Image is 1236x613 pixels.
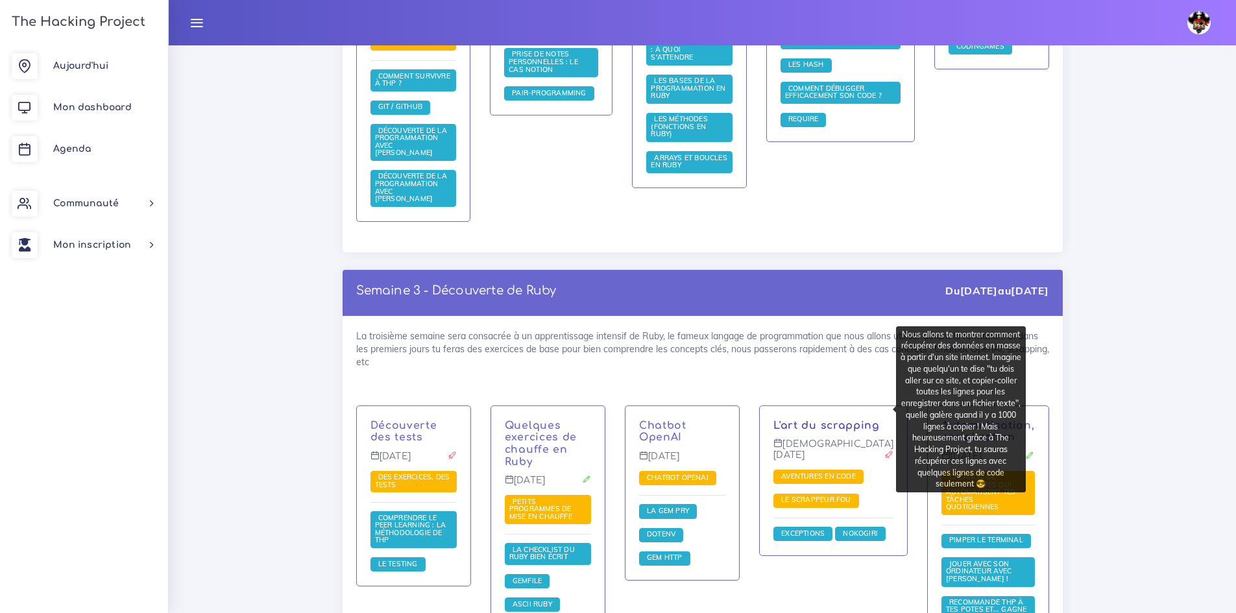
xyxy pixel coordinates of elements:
span: La checklist du Ruby bien écrit [509,545,575,562]
a: Les bases de la programmation en Ruby [651,77,725,101]
a: Comment survivre à THP ? [375,72,450,89]
span: Découverte de la programmation avec [PERSON_NAME] [375,171,447,203]
a: Création de programmes qui automatisent tes tâches quotidiennes [946,473,1015,512]
span: ASCII Ruby [509,599,555,608]
a: Gemfile [509,576,545,585]
div: Du au [945,283,1048,298]
span: Require [785,114,821,123]
a: Pair-Programming [509,89,589,98]
a: Découverte de la programmation avec [PERSON_NAME] [375,172,447,204]
p: [DATE] [505,475,591,496]
span: Chatbot OpenAI [644,473,712,482]
span: Git / Github [375,102,426,111]
a: Semaine de galère : à quoi s'attendre [651,38,727,62]
span: Prise de notes personnelles : le cas Notion [509,49,578,73]
a: Pimper le terminal [946,536,1026,545]
h3: The Hacking Project [8,15,145,29]
a: Les méthodes (fonctions en Ruby) [651,115,708,139]
div: Nous allons te montrer comment récupérer des données en masse à partir d'un site internet. Imagin... [896,326,1026,492]
a: Découverte des tests [370,420,437,444]
p: [DATE] [639,451,725,472]
span: Les méthodes (fonctions en Ruby) [651,114,708,138]
span: Les bases de la programmation en Ruby [651,76,725,100]
a: Le scrappeur fou [778,496,854,505]
a: Exceptions [778,529,828,538]
span: Pimper le terminal [946,535,1026,544]
a: Découverte de la programmation avec [PERSON_NAME] [375,126,447,158]
a: L'art du scrapping [773,420,880,431]
a: Git / Github [375,102,426,112]
p: [DATE] [370,451,457,472]
a: Require [785,115,821,124]
span: Des exercices, des tests [375,472,450,489]
p: [DEMOGRAPHIC_DATA][DATE] [773,439,893,470]
span: La gem PRY [644,506,692,515]
span: Mon inscription [53,240,131,250]
strong: [DATE] [960,284,998,297]
a: La checklist du Ruby bien écrit [509,546,575,562]
span: Comprendre le peer learning : la méthodologie de THP [375,513,446,545]
a: Chatbot OpenAI [644,474,712,483]
span: Une série d'exercices en Ruby [375,23,431,47]
span: Agenda [53,144,91,154]
a: Dotenv [644,530,679,539]
strong: [DATE] [1011,284,1048,297]
a: Prise de notes personnelles : le cas Notion [509,50,578,74]
a: Comprendre le peer learning : la méthodologie de THP [375,514,446,546]
a: Des exercices, des tests [375,473,450,490]
a: Aventures en code [778,472,859,481]
a: Nokogiri [840,529,881,538]
span: Le scrappeur fou [778,495,854,504]
a: Gem HTTP [644,553,686,562]
span: Pair-Programming [509,88,589,97]
span: Comment survivre à THP ? [375,71,450,88]
a: Le testing [375,559,421,568]
span: Dotenv [644,529,679,538]
a: Jouer avec son ordinateur avec [PERSON_NAME] ! [946,559,1012,583]
a: La gem PRY [644,507,692,516]
a: Les Hash [785,60,827,69]
a: Codingames [953,42,1008,51]
span: Mon dashboard [53,102,132,112]
a: Chatbot OpenAI [639,420,686,444]
img: avatar [1187,11,1211,34]
a: Comment débugger efficacement son code ? [785,84,885,101]
a: ASCII Ruby [509,600,555,609]
a: Semaine 3 - Découverte de Ruby [356,284,557,297]
span: Communauté [53,198,119,208]
a: Petits programmes de mise en chauffe [509,497,576,521]
a: Arrays et boucles en Ruby [651,153,727,170]
a: Quelques exercices de chauffe en Ruby [505,420,577,468]
span: Aujourd'hui [53,61,108,71]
